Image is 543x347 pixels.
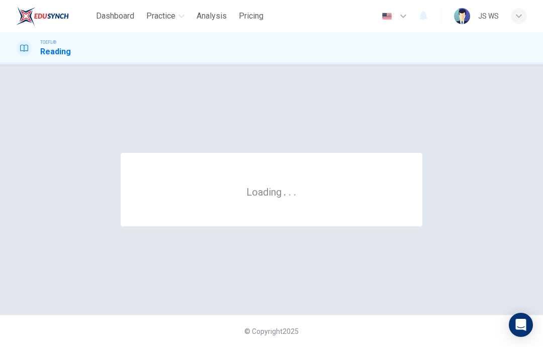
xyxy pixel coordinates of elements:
span: Practice [146,10,175,22]
span: © Copyright 2025 [244,327,299,335]
h1: Reading [40,46,71,58]
h6: . [288,183,292,199]
button: Analysis [193,7,231,25]
button: Pricing [235,7,267,25]
a: EduSynch logo [16,6,92,26]
div: ๋JS WS [478,10,499,22]
h6: . [283,183,287,199]
img: en [381,13,393,20]
span: Pricing [239,10,263,22]
button: Practice [142,7,189,25]
span: Dashboard [96,10,134,22]
h6: Loading [246,185,297,198]
span: Analysis [197,10,227,22]
span: TOEFL® [40,39,56,46]
h6: . [293,183,297,199]
img: Profile picture [454,8,470,24]
button: Dashboard [92,7,138,25]
div: Open Intercom Messenger [509,313,533,337]
img: EduSynch logo [16,6,69,26]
